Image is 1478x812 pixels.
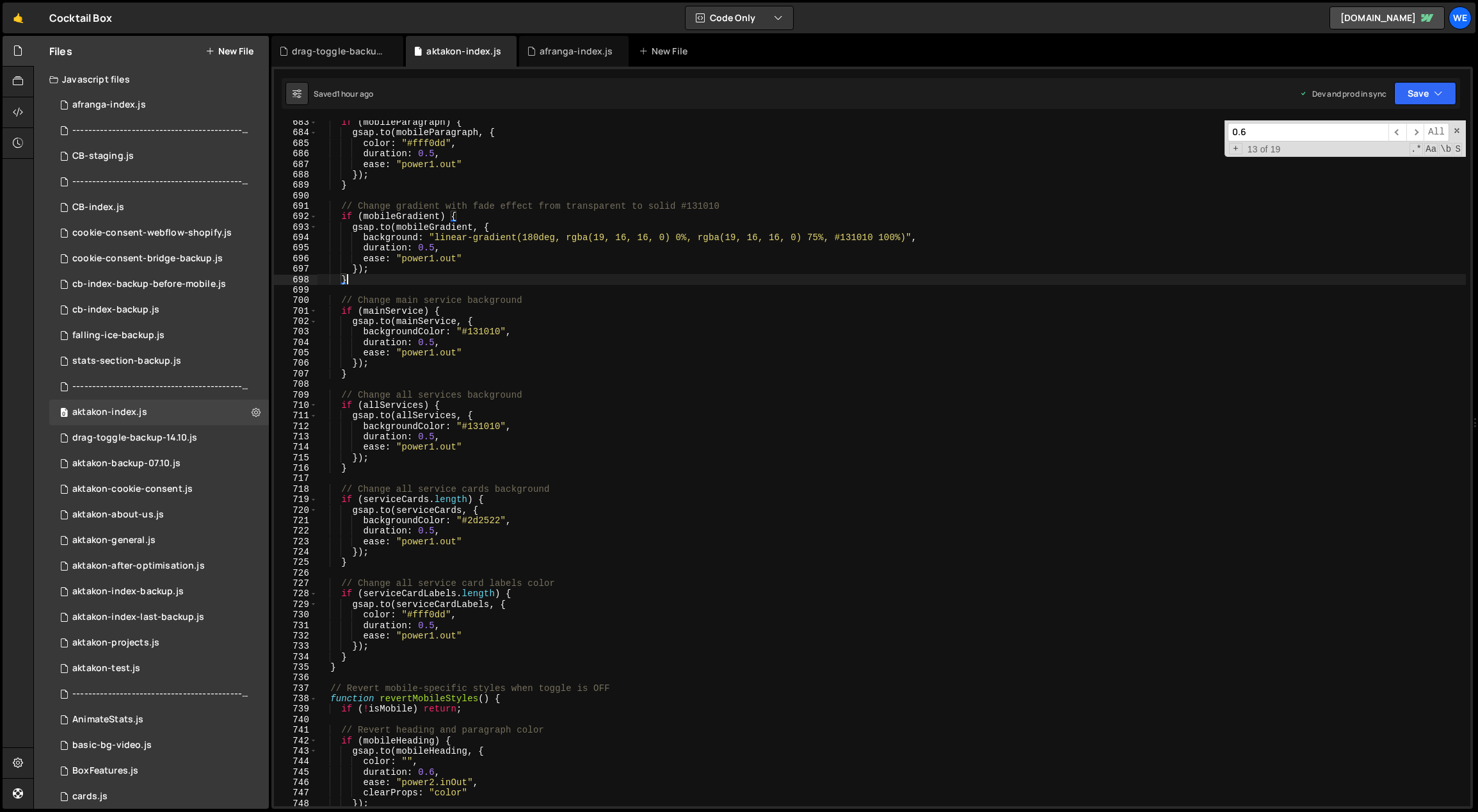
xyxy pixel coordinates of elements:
[72,150,134,162] div: CB-staging.js
[274,337,317,348] div: 704
[49,630,269,656] div: 12094/44389.js
[274,557,317,567] div: 725
[314,88,373,99] div: Saved
[49,476,269,502] div: 12094/47870.js
[274,484,317,494] div: 718
[72,740,152,751] div: basic-bg-video.js
[274,264,317,274] div: 697
[49,246,269,272] div: 12094/48015.js
[274,505,317,516] div: 720
[274,410,317,421] div: 711
[49,323,269,348] div: 12094/47253.js
[274,295,317,305] div: 700
[72,202,124,213] div: CB-index.js
[49,553,269,579] div: 12094/46147.js
[72,483,193,495] div: aktakon-cookie-consent.js
[274,421,317,432] div: 712
[60,409,68,419] span: 0
[274,537,317,547] div: 723
[72,125,249,136] div: ------------------------------------------------------------------------.js
[274,683,317,694] div: 737
[72,586,184,597] div: aktakon-index-backup.js
[274,348,317,358] div: 705
[1299,88,1386,99] div: Dev and prod in sync
[72,227,232,239] div: cookie-consent-webflow-shopify.js
[274,610,317,620] div: 730
[1388,123,1406,142] span: ​
[1439,143,1452,156] span: Whole Word Search
[274,756,317,767] div: 744
[639,45,693,58] div: New File
[1229,143,1242,154] span: Toggle Replace mode
[49,169,273,195] div: 12094/47546.js
[72,791,108,802] div: cards.js
[1449,6,1472,29] a: We
[274,516,317,526] div: 721
[274,306,317,316] div: 701
[274,641,317,651] div: 733
[274,746,317,756] div: 743
[274,254,317,264] div: 696
[274,211,317,222] div: 692
[72,381,249,393] div: ----------------------------------------------------------------.js
[49,118,273,143] div: 12094/48277.js
[49,374,273,400] div: 12094/46984.js
[72,458,181,469] div: aktakon-backup-07.10.js
[72,765,138,777] div: BoxFeatures.js
[274,159,317,170] div: 687
[1406,123,1424,142] span: ​
[72,714,143,726] div: AnimateStats.js
[274,222,317,232] div: 693
[274,232,317,243] div: 694
[274,453,317,463] div: 715
[274,599,317,610] div: 729
[274,285,317,295] div: 699
[72,304,159,316] div: cb-index-backup.js
[72,612,204,623] div: aktakon-index-last-backup.js
[274,526,317,536] div: 722
[274,243,317,253] div: 695
[72,176,249,188] div: --------------------------------------------------------------------------------.js
[274,432,317,442] div: 713
[292,45,388,58] div: drag-toggle-backup-14.10.js
[274,390,317,400] div: 709
[49,528,269,553] div: 12094/45380.js
[274,788,317,798] div: 747
[426,45,501,58] div: aktakon-index.js
[34,67,269,92] div: Javascript files
[49,784,269,809] div: 12094/34793.js
[274,652,317,662] div: 734
[274,631,317,641] div: 732
[72,99,146,111] div: afranga-index.js
[274,662,317,672] div: 735
[274,442,317,452] div: 714
[274,777,317,788] div: 746
[686,6,793,29] button: Code Only
[1394,82,1456,105] button: Save
[274,327,317,337] div: 703
[72,663,140,674] div: aktakon-test.js
[274,589,317,599] div: 728
[49,451,269,476] div: 12094/47992.js
[274,767,317,777] div: 745
[49,425,269,451] div: 12094/48412.js
[49,10,112,26] div: Cocktail Box
[49,605,269,630] div: 12094/44999.js
[49,297,269,323] div: 12094/46847.js
[49,348,269,374] div: 12094/47254.js
[205,46,253,56] button: New File
[72,509,164,521] div: aktakon-about-us.js
[49,44,72,58] h2: Files
[72,688,249,700] div: ----------------------------------------------------------------------------------------.js
[274,672,317,683] div: 736
[49,758,269,784] div: 12094/30497.js
[49,92,269,118] div: 12094/48276.js
[274,170,317,180] div: 688
[274,568,317,578] div: 726
[274,316,317,327] div: 702
[1228,123,1388,142] input: Search for
[274,275,317,285] div: 698
[274,400,317,410] div: 710
[274,379,317,389] div: 708
[3,3,34,33] a: 🤙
